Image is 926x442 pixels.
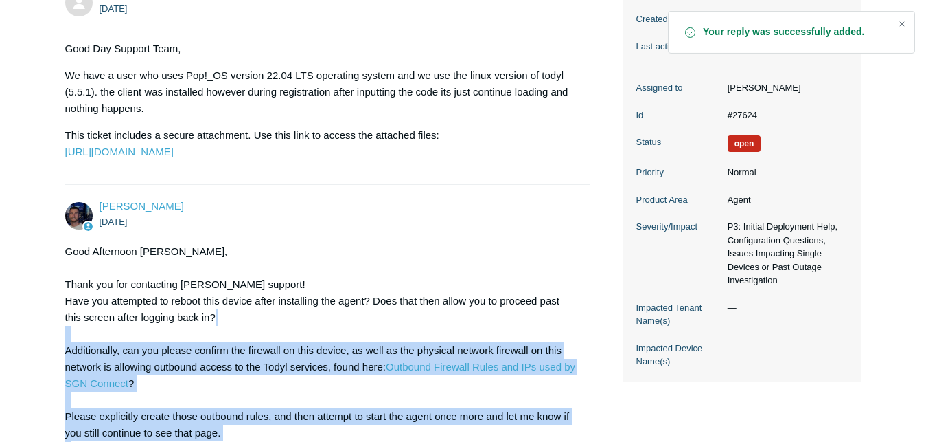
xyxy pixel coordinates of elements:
dt: Severity/Impact [636,220,721,234]
span: We are working on a response for you [728,135,761,152]
span: Connor Davis [100,200,184,212]
dt: Status [636,135,721,149]
dt: Impacted Tenant Name(s) [636,301,721,328]
a: Outbound Firewall Rules and IPs used by SGN Connect [65,361,575,389]
dd: — [721,301,848,315]
dd: P3: Initial Deployment Help, Configuration Questions, Issues Impacting Single Devices or Past Out... [721,220,848,287]
dd: #27624 [721,109,848,122]
dt: Product Area [636,193,721,207]
p: We have a user who uses Pop!_OS version 22.04 LTS operating system and we use the linux version o... [65,67,577,117]
dt: Id [636,109,721,122]
dd: Normal [721,166,848,179]
strong: Your reply was successfully added. [703,25,887,39]
dd: — [721,342,848,355]
time: 08/23/2025, 07:57 [100,217,128,227]
div: Close [892,14,912,34]
dd: Agent [721,193,848,207]
a: [PERSON_NAME] [100,200,184,212]
dt: Impacted Device Name(s) [636,342,721,368]
dt: Assigned to [636,81,721,95]
dt: Last activity [636,40,721,54]
a: [URL][DOMAIN_NAME] [65,146,174,157]
p: This ticket includes a secure attachment. Use this link to access the attached files: [65,127,577,160]
dd: [PERSON_NAME] [721,81,848,95]
time: 08/23/2025, 07:27 [100,3,128,14]
dt: Created [636,12,721,26]
p: Good Day Support Team, [65,41,577,57]
dt: Priority [636,166,721,179]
